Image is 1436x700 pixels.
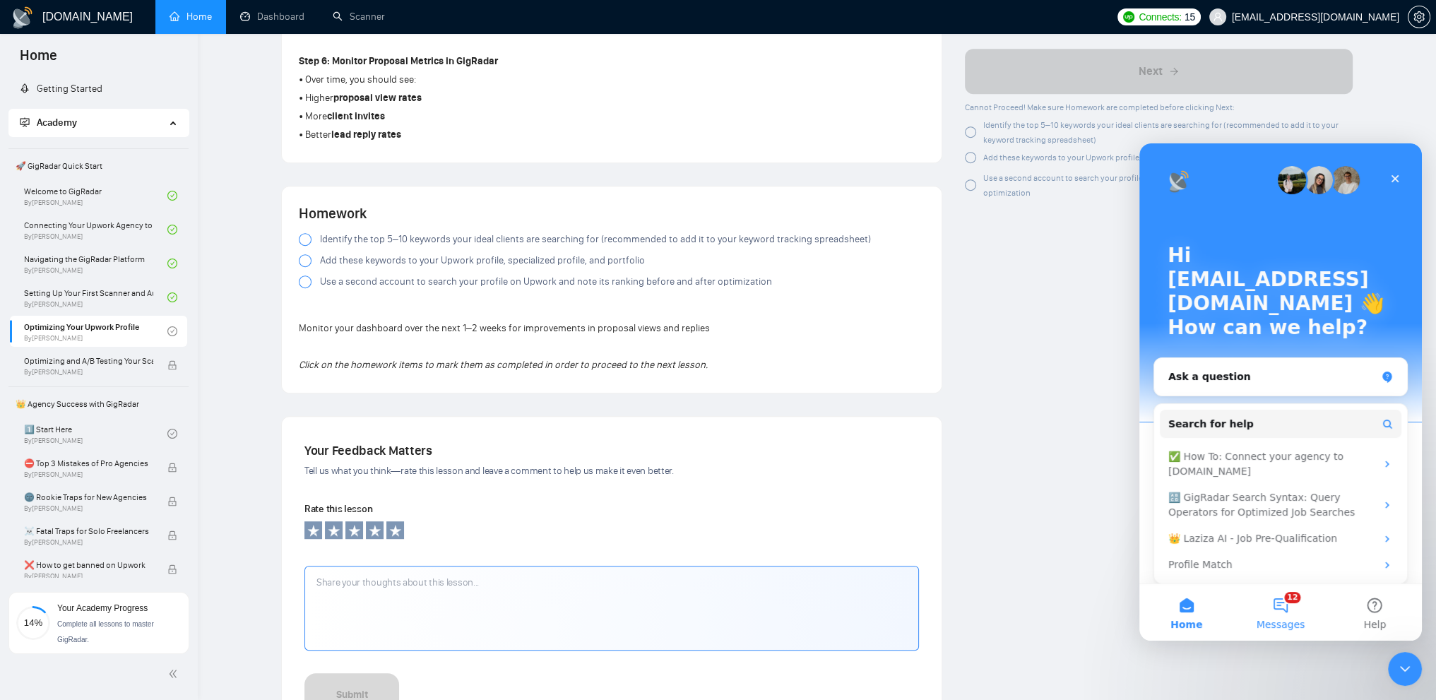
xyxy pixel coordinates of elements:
a: Setting Up Your First Scanner and Auto-BidderBy[PERSON_NAME] [24,282,167,313]
span: Academy [37,117,77,129]
span: check-circle [167,225,177,235]
span: ❌ How to get banned on Upwork [24,558,153,572]
a: 1️⃣ Start HereBy[PERSON_NAME] [24,418,167,449]
span: ⛔ Top 3 Mistakes of Pro Agencies [24,456,153,470]
p: • More [299,109,787,124]
span: Optimizing and A/B Testing Your Scanner for Better Results [24,354,153,368]
span: check-circle [167,292,177,302]
span: Connects: [1139,9,1181,25]
li: Getting Started [8,75,189,103]
span: Rate this lesson [304,503,372,515]
a: Optimizing Your Upwork ProfileBy[PERSON_NAME] [24,316,167,347]
strong: lead reply rates [331,129,401,141]
h4: Homework [299,203,925,223]
span: Identify the top 5–10 keywords your ideal clients are searching for (recommended to add it to you... [983,121,1339,146]
img: logo [11,6,34,29]
span: Your Feedback Matters [304,443,432,458]
span: By [PERSON_NAME] [24,368,153,376]
span: Next [1139,64,1163,81]
span: lock [167,497,177,506]
span: user [1213,12,1223,22]
span: Tell us what you think—rate this lesson and leave a comment to help us make it even better. [304,465,674,477]
span: Add these keywords to your Upwork profile, specialized profile, and portfolio [983,153,1260,163]
strong: Step 6: Monitor Proposal Metrics in GigRadar [299,55,498,67]
span: Use a second account to search your profile on Upwork and note its ranking before and after optim... [320,274,772,290]
a: Connecting Your Upwork Agency to GigRadarBy[PERSON_NAME] [24,214,167,245]
span: lock [167,564,177,574]
iframe: Intercom live chat [1388,652,1422,686]
iframe: Intercom live chat [1139,143,1422,641]
a: homeHome [170,11,212,23]
span: check-circle [167,429,177,439]
a: Navigating the GigRadar PlatformBy[PERSON_NAME] [24,248,167,279]
span: By [PERSON_NAME] [24,572,153,581]
span: Your Academy Progress [57,603,148,613]
a: setting [1408,11,1430,23]
a: dashboardDashboard [240,11,304,23]
span: Home [8,45,69,75]
span: lock [167,360,177,370]
span: By [PERSON_NAME] [24,504,153,513]
span: double-left [168,667,182,681]
em: Click on the homework items to mark them as completed in order to proceed to the next lesson. [299,359,708,371]
span: Identify the top 5–10 keywords your ideal clients are searching for (recommended to add it to you... [320,232,871,247]
p: Monitor your dashboard over the next 1–2 weeks for improvements in proposal views and replies [299,321,925,336]
p: • Higher [299,90,787,106]
span: By [PERSON_NAME] [24,470,153,479]
span: check-circle [167,259,177,268]
span: Complete all lessons to master GigRadar. [57,620,154,643]
strong: proposal view rates [333,92,422,104]
span: 🚀 GigRadar Quick Start [10,152,187,180]
p: • Better [299,127,787,143]
span: Cannot Proceed! Make sure Homework are completed before clicking Next: [965,103,1235,113]
span: 🌚 Rookie Traps for New Agencies [24,490,153,504]
strong: client invites [327,110,385,122]
span: 👑 Agency Success with GigRadar [10,390,187,418]
span: check-circle [167,326,177,336]
span: 14% [16,618,50,627]
p: • Over time, you should see: [299,72,787,88]
span: lock [167,530,177,540]
span: lock [167,463,177,473]
button: Next [965,49,1353,95]
a: searchScanner [333,11,385,23]
span: ☠️ Fatal Traps for Solo Freelancers [24,524,153,538]
span: Use a second account to search your profile on Upwork and note its ranking before and after optim... [983,174,1317,198]
a: rocketGetting Started [20,83,102,95]
span: By [PERSON_NAME] [24,538,153,547]
span: Academy [20,117,77,129]
span: 15 [1185,9,1195,25]
a: Welcome to GigRadarBy[PERSON_NAME] [24,180,167,211]
span: check-circle [167,191,177,201]
button: setting [1408,6,1430,28]
span: Add these keywords to your Upwork profile, specialized profile, and portfolio [320,253,645,268]
span: fund-projection-screen [20,117,30,127]
span: setting [1408,11,1430,23]
img: upwork-logo.png [1123,11,1134,23]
